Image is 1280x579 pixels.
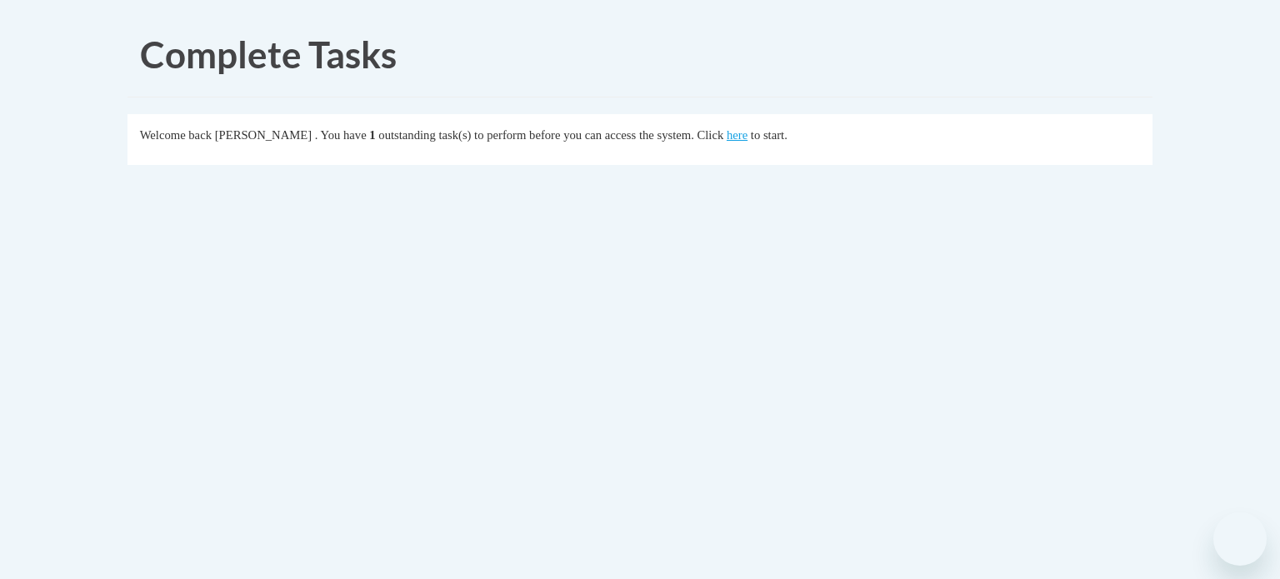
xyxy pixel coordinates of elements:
span: 1 [369,128,375,142]
span: to start. [751,128,787,142]
span: . You have [315,128,367,142]
span: Welcome back [140,128,212,142]
span: Complete Tasks [140,32,397,76]
a: here [727,128,747,142]
span: [PERSON_NAME] [215,128,312,142]
iframe: Button to launch messaging window [1213,512,1267,566]
span: outstanding task(s) to perform before you can access the system. Click [378,128,723,142]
